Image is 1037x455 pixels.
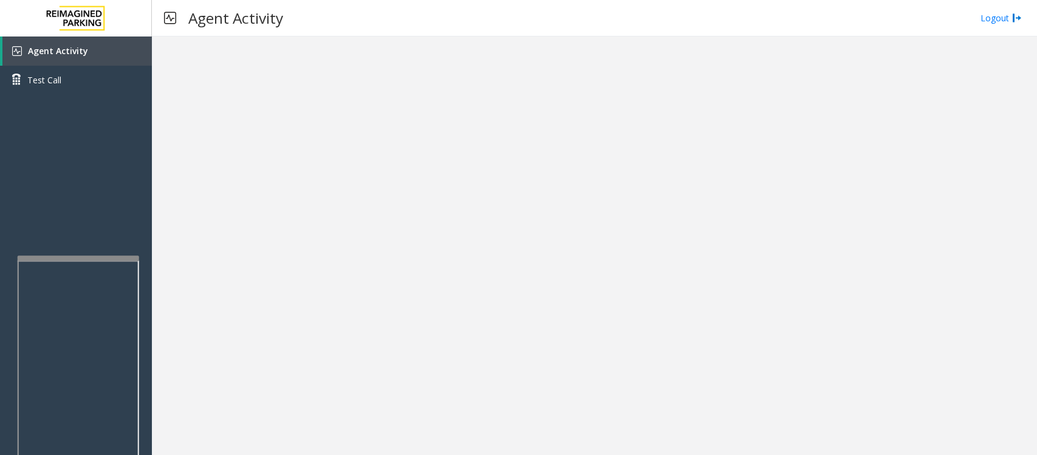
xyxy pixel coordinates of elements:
[28,45,88,57] span: Agent Activity
[2,36,152,66] a: Agent Activity
[182,3,289,33] h3: Agent Activity
[164,3,176,33] img: pageIcon
[12,46,22,56] img: 'icon'
[1012,12,1022,24] img: logout
[981,12,1022,24] a: Logout
[27,74,61,86] span: Test Call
